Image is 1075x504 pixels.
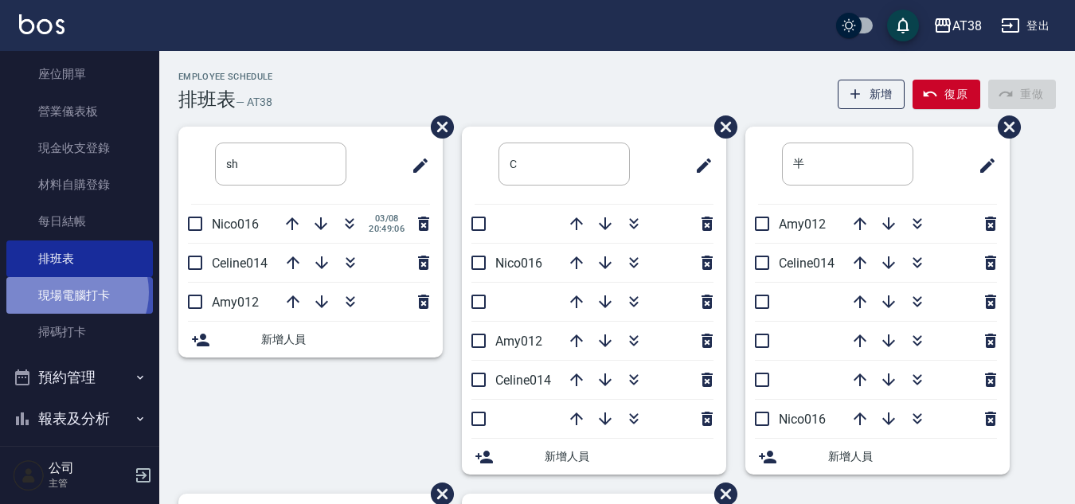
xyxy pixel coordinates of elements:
span: 修改班表的標題 [401,147,430,185]
a: 座位開單 [6,56,153,92]
button: 預約管理 [6,357,153,398]
p: 主管 [49,476,130,490]
button: 復原 [913,80,980,109]
span: 新增人員 [828,448,997,465]
input: 排版標題 [498,143,630,186]
span: 03/08 [369,213,405,224]
span: Celine014 [212,256,268,271]
input: 排版標題 [215,143,346,186]
span: Amy012 [495,334,542,349]
button: 客戶管理 [6,439,153,480]
div: AT38 [952,16,982,36]
button: 報表及分析 [6,398,153,440]
a: 每日結帳 [6,203,153,240]
a: 掃碼打卡 [6,314,153,350]
span: 修改班表的標題 [685,147,713,185]
span: 刪除班表 [986,104,1023,150]
input: 排版標題 [782,143,913,186]
div: 新增人員 [462,439,726,475]
a: 現金收支登錄 [6,130,153,166]
img: Logo [19,14,64,34]
button: 新增 [838,80,905,109]
h2: Employee Schedule [178,72,273,82]
span: Nico016 [212,217,259,232]
span: Celine014 [495,373,551,388]
span: Amy012 [779,217,826,232]
button: AT38 [927,10,988,42]
button: save [887,10,919,41]
span: Nico016 [779,412,826,427]
a: 排班表 [6,240,153,277]
span: 20:49:06 [369,224,405,234]
h6: — AT38 [236,94,272,111]
span: 刪除班表 [702,104,740,150]
div: 新增人員 [745,439,1010,475]
button: 登出 [995,11,1056,41]
h3: 排班表 [178,88,236,111]
span: Amy012 [212,295,259,310]
div: 新增人員 [178,322,443,357]
a: 現場電腦打卡 [6,277,153,314]
a: 營業儀表板 [6,93,153,130]
span: 新增人員 [545,448,713,465]
span: 刪除班表 [419,104,456,150]
h5: 公司 [49,460,130,476]
img: Person [13,459,45,491]
span: 新增人員 [261,331,430,348]
a: 材料自購登錄 [6,166,153,203]
span: Celine014 [779,256,835,271]
span: 修改班表的標題 [968,147,997,185]
span: Nico016 [495,256,542,271]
